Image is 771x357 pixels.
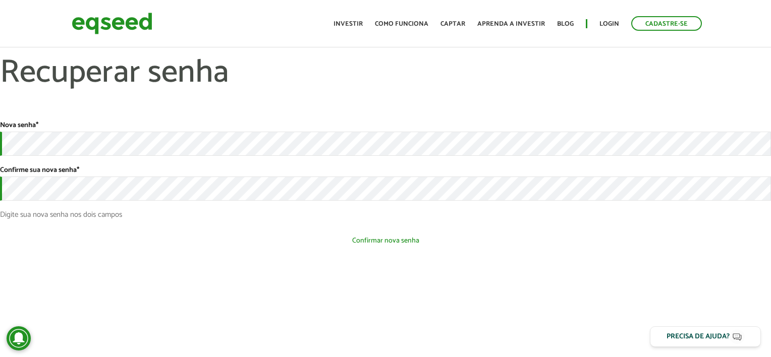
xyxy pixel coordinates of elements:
[631,16,702,31] a: Cadastre-se
[36,120,38,131] span: Este campo é obrigatório.
[599,21,619,27] a: Login
[375,21,428,27] a: Como funciona
[77,164,79,176] span: Este campo é obrigatório.
[477,21,545,27] a: Aprenda a investir
[334,21,363,27] a: Investir
[440,21,465,27] a: Captar
[557,21,574,27] a: Blog
[72,10,152,37] img: EqSeed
